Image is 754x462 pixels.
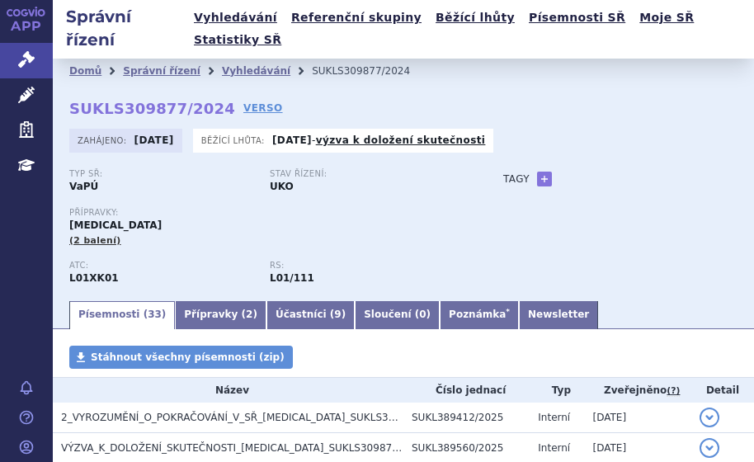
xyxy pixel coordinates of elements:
[270,261,454,271] p: RS:
[69,100,235,117] strong: SUKLS309877/2024
[270,272,314,284] strong: olaparib tbl.
[700,438,719,458] button: detail
[53,5,189,51] h2: Správní řízení
[530,378,584,403] th: Typ
[585,378,691,403] th: Zveřejněno
[403,403,530,433] td: SUKL389412/2025
[69,219,162,231] span: [MEDICAL_DATA]
[524,7,630,29] a: Písemnosti SŘ
[69,208,470,218] p: Přípravky:
[69,301,175,329] a: Písemnosti (33)
[537,172,552,186] a: +
[403,378,530,403] th: Číslo jednací
[266,301,355,329] a: Účastníci (9)
[61,412,450,423] span: 2_VYROZUMĚNÍ_O_POKRAČOVÁNÍ_V_SŘ_LYNPARZA_SUKLS309877_2024
[189,7,282,29] a: Vyhledávání
[634,7,699,29] a: Moje SŘ
[134,134,174,146] strong: [DATE]
[519,301,598,329] a: Newsletter
[69,272,119,284] strong: OLAPARIB
[69,65,101,77] a: Domů
[53,378,403,403] th: Název
[585,403,691,433] td: [DATE]
[270,169,454,179] p: Stav řízení:
[355,301,440,329] a: Sloučení (0)
[667,385,680,397] abbr: (?)
[175,301,266,329] a: Přípravky (2)
[148,309,162,320] span: 33
[69,235,121,246] span: (2 balení)
[222,65,290,77] a: Vyhledávání
[123,65,200,77] a: Správní řízení
[272,134,485,147] p: -
[69,181,98,192] strong: VaPÚ
[440,301,519,329] a: Poznámka*
[312,59,431,83] li: SUKLS309877/2024
[189,29,286,51] a: Statistiky SŘ
[538,412,570,423] span: Interní
[286,7,426,29] a: Referenční skupiny
[270,181,294,192] strong: UKO
[431,7,520,29] a: Běžící lhůty
[61,442,428,454] span: VÝZVA_K_DOLOŽENÍ_SKUTEČNOSTI_LYNPARZA_SUKLS309877_2024
[272,134,312,146] strong: [DATE]
[69,261,253,271] p: ATC:
[78,134,130,147] span: Zahájeno:
[91,351,285,363] span: Stáhnout všechny písemnosti (zip)
[538,442,570,454] span: Interní
[69,346,293,369] a: Stáhnout všechny písemnosti (zip)
[503,169,530,189] h3: Tagy
[246,309,252,320] span: 2
[201,134,268,147] span: Běžící lhůta:
[700,408,719,427] button: detail
[419,309,426,320] span: 0
[691,378,754,403] th: Detail
[334,309,341,320] span: 9
[69,169,253,179] p: Typ SŘ:
[243,100,283,116] a: VERSO
[316,134,486,146] a: výzva k doložení skutečnosti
